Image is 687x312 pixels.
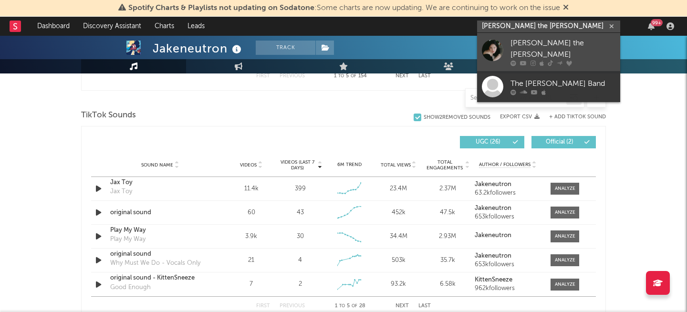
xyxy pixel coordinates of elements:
a: The [PERSON_NAME] Band [477,71,620,102]
span: to [339,304,345,308]
div: 399 [295,184,306,194]
input: Search for artists [477,21,620,32]
a: Leads [181,17,211,36]
button: + Add TikTok Sound [549,114,606,120]
div: 962k followers [475,285,541,292]
button: Export CSV [500,114,540,120]
button: Track [256,41,315,55]
a: Discovery Assistant [76,17,148,36]
div: 60 [229,208,273,218]
a: Jakeneutron [475,181,541,188]
span: Dismiss [563,4,569,12]
a: original sound [110,208,210,218]
div: 93.2k [376,280,421,289]
div: 653k followers [475,261,541,268]
span: Total Engagements [426,159,464,171]
input: Search by song name or URL [466,94,566,102]
div: 11.4k [229,184,273,194]
button: Previous [280,73,305,79]
span: UGC ( 26 ) [466,139,510,145]
button: Last [418,73,431,79]
div: 35.7k [426,256,470,265]
div: Jakeneutron [153,41,244,56]
button: Official(2) [531,136,596,148]
a: [PERSON_NAME] the [PERSON_NAME] [477,33,620,71]
button: Next [396,303,409,309]
div: 23.4M [376,184,421,194]
div: Jax Toy [110,187,132,197]
div: 7 [229,280,273,289]
a: Charts [148,17,181,36]
div: 4 [298,256,302,265]
a: original sound - KittenSneeze [110,273,210,283]
strong: Jakeneutron [475,232,511,239]
div: Why Must We Do - Vocals Only [110,259,200,268]
div: 99 + [651,19,663,26]
a: Dashboard [31,17,76,36]
div: Show 2 Removed Sounds [424,114,490,121]
div: 47.5k [426,208,470,218]
div: 43 [297,208,304,218]
a: original sound [110,250,210,259]
div: 63.2k followers [475,190,541,197]
span: Sound Name [141,162,173,168]
a: KittenSneeze [475,277,541,283]
a: Jakeneutron [475,232,541,239]
div: Play My Way [110,235,146,244]
div: 6.58k [426,280,470,289]
a: Jax Toy [110,178,210,187]
div: The [PERSON_NAME] Band [510,78,615,89]
span: Spotify Charts & Playlists not updating on Sodatone [128,4,314,12]
span: Official ( 2 ) [538,139,582,145]
span: Videos [240,162,257,168]
div: 2.37M [426,184,470,194]
a: Jakeneutron [475,205,541,212]
span: of [351,74,356,78]
div: Good Enough [110,283,151,292]
div: [PERSON_NAME] the [PERSON_NAME] [510,38,615,61]
div: 3.9k [229,232,273,241]
div: 452k [376,208,421,218]
span: : Some charts are now updating. We are continuing to work on the issue [128,4,560,12]
button: UGC(26) [460,136,524,148]
strong: Jakeneutron [475,181,511,187]
button: First [256,73,270,79]
span: to [338,74,344,78]
div: 34.4M [376,232,421,241]
div: 6M Trend [327,161,372,168]
button: Next [396,73,409,79]
a: Play My Way [110,226,210,235]
strong: Jakeneutron [475,253,511,259]
span: TikTok Sounds [81,110,136,121]
button: + Add TikTok Sound [540,114,606,120]
div: 2 [299,280,302,289]
span: Total Views [381,162,411,168]
a: Jakeneutron [475,253,541,260]
button: Previous [280,303,305,309]
button: Last [418,303,431,309]
div: 1 5 154 [324,71,376,82]
div: 1 5 28 [324,301,376,312]
div: 30 [297,232,304,241]
button: 99+ [648,22,655,30]
button: First [256,303,270,309]
span: Videos (last 7 days) [278,159,317,171]
span: of [352,304,357,308]
div: 653k followers [475,214,541,220]
strong: KittenSneeze [475,277,512,283]
div: 2.93M [426,232,470,241]
div: 21 [229,256,273,265]
strong: Jakeneutron [475,205,511,211]
span: Author / Followers [479,162,531,168]
div: 503k [376,256,421,265]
